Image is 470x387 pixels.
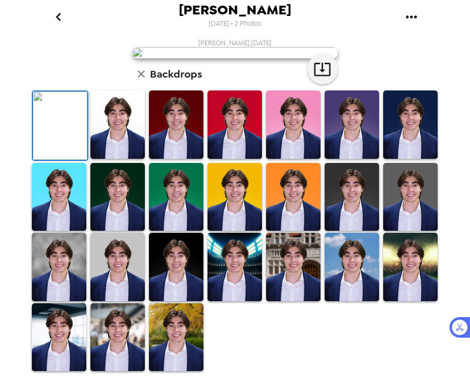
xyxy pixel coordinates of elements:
[198,39,272,47] span: [PERSON_NAME] , [DATE]
[209,17,261,31] span: [DATE] • 2 Photos
[150,66,202,82] h6: Backdrops
[133,47,338,59] img: user
[179,3,291,17] span: [PERSON_NAME]
[33,91,87,160] img: Original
